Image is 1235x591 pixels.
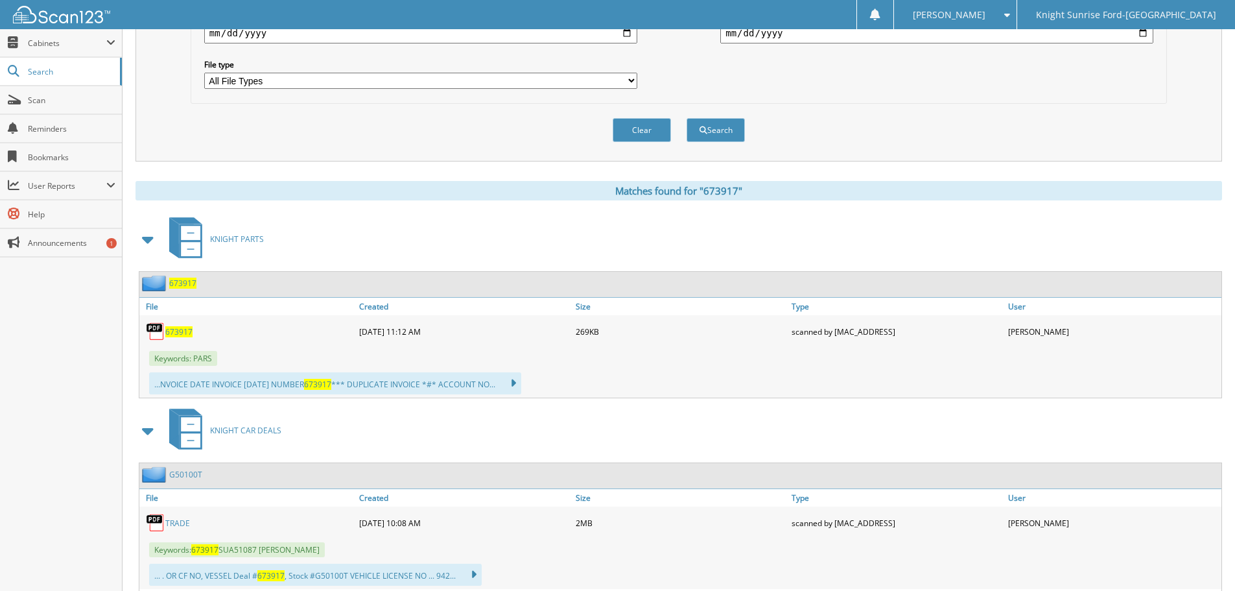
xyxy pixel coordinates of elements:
[913,11,985,19] span: [PERSON_NAME]
[572,489,789,507] a: Size
[356,489,572,507] a: Created
[28,66,113,77] span: Search
[28,95,115,106] span: Scan
[204,59,637,70] label: File type
[169,278,196,289] a: 673917
[28,152,115,163] span: Bookmarks
[28,180,106,191] span: User Reports
[139,489,356,507] a: File
[142,466,169,483] img: folder2.png
[572,319,789,344] div: 269KB
[1005,298,1221,315] a: User
[204,23,637,43] input: start
[1005,489,1221,507] a: User
[210,234,264,245] span: KNIGHT PARTS
[169,469,202,480] a: G50100T
[28,209,115,220] span: Help
[165,326,193,337] a: 673917
[191,544,218,555] span: 673917
[304,379,331,390] span: 673917
[788,298,1005,315] a: Type
[1036,11,1216,19] span: Knight Sunrise Ford-[GEOGRAPHIC_DATA]
[788,489,1005,507] a: Type
[1005,319,1221,344] div: [PERSON_NAME]
[356,510,572,536] div: [DATE] 10:08 AM
[146,322,165,341] img: PDF.png
[210,425,281,436] span: KNIGHT CAR DEALS
[788,319,1005,344] div: scanned by [MAC_ADDRESS]
[161,405,281,456] a: KNIGHT CAR DEALS
[139,298,356,315] a: File
[720,23,1153,43] input: end
[149,372,521,394] div: ...NVOICE DATE INVOICE [DATE] NUMBER *** DUPLICATE INVOICE *#* ACCOUNT NO...
[146,513,165,533] img: PDF.png
[687,118,745,142] button: Search
[28,237,115,248] span: Announcements
[135,181,1222,200] div: Matches found for "673917"
[257,570,285,581] span: 673917
[149,542,325,557] span: Keywords: SUA51087 [PERSON_NAME]
[572,510,789,536] div: 2MB
[142,275,169,291] img: folder2.png
[572,298,789,315] a: Size
[613,118,671,142] button: Clear
[356,298,572,315] a: Created
[165,518,190,529] a: TRADE
[28,38,106,49] span: Cabinets
[149,564,482,586] div: ... . OR CF NO, VESSEL Deal # , Stock #G50100T VEHICLE LICENSE NO ... 942...
[356,319,572,344] div: [DATE] 11:12 AM
[106,238,117,248] div: 1
[1005,510,1221,536] div: [PERSON_NAME]
[13,6,110,23] img: scan123-logo-white.svg
[28,123,115,134] span: Reminders
[788,510,1005,536] div: scanned by [MAC_ADDRESS]
[149,351,217,366] span: Keywords: PARS
[161,213,264,265] a: KNIGHT PARTS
